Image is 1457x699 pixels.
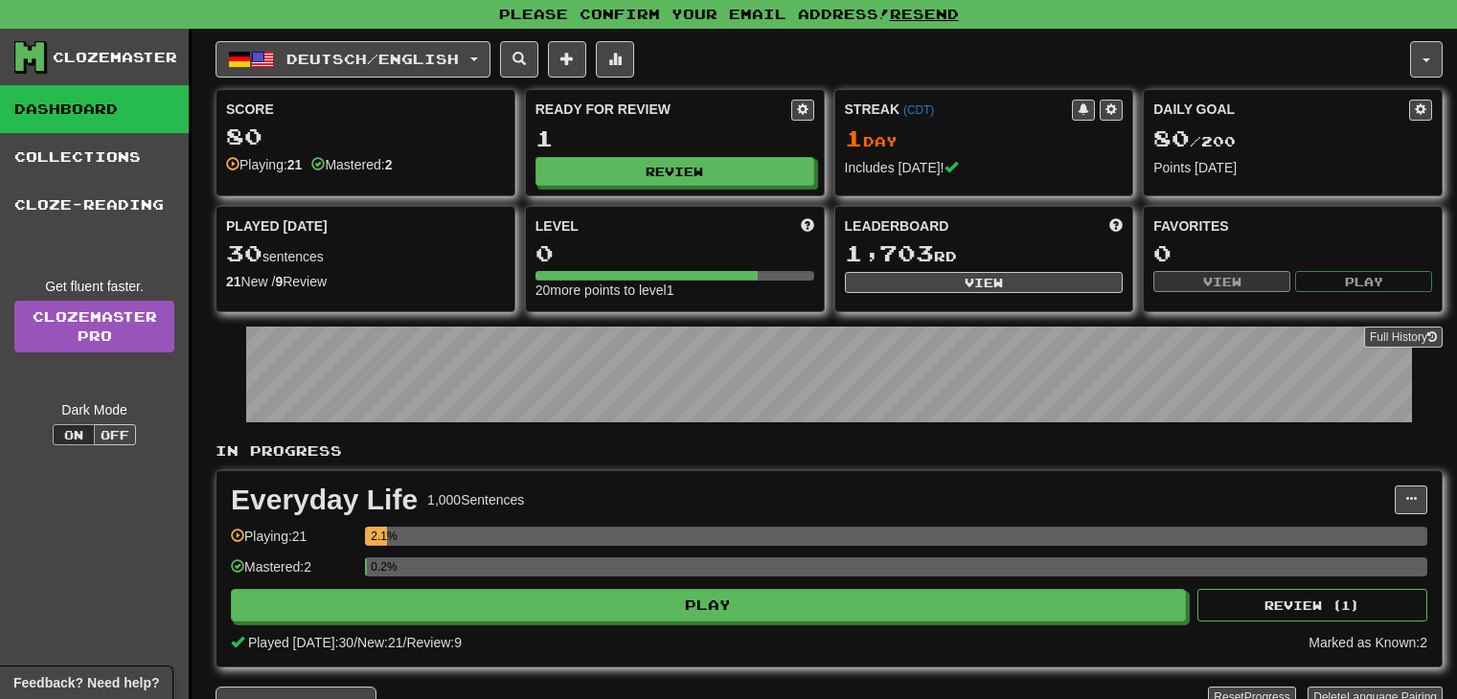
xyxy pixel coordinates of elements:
[1153,216,1432,236] div: Favorites
[1364,327,1443,348] button: Full History
[1309,633,1427,652] div: Marked as Known: 2
[535,281,814,300] div: 20 more points to level 1
[311,155,392,174] div: Mastered:
[845,100,1073,119] div: Streak
[1153,133,1236,149] span: / 200
[226,100,505,119] div: Score
[845,239,934,266] span: 1,703
[226,124,505,148] div: 80
[231,557,355,589] div: Mastered: 2
[535,216,579,236] span: Level
[371,527,387,546] div: 2.1%
[1295,271,1432,292] button: Play
[231,589,1186,621] button: Play
[13,673,159,692] span: Open feedback widget
[231,527,355,558] div: Playing: 21
[535,157,814,186] button: Review
[406,635,462,650] span: Review: 9
[1197,589,1427,621] button: Review (1)
[1153,158,1432,177] div: Points [DATE]
[845,241,1124,266] div: rd
[216,41,490,78] button: Deutsch/English
[94,424,136,445] button: Off
[1153,100,1409,121] div: Daily Goal
[226,216,328,236] span: Played [DATE]
[535,126,814,150] div: 1
[14,277,174,296] div: Get fluent faster.
[1153,241,1432,265] div: 0
[535,100,791,119] div: Ready for Review
[53,424,95,445] button: On
[1109,216,1123,236] span: This week in points, UTC
[385,157,393,172] strong: 2
[248,635,353,650] span: Played [DATE]: 30
[216,441,1443,461] p: In Progress
[403,635,407,650] span: /
[845,216,949,236] span: Leaderboard
[226,155,302,174] div: Playing:
[286,51,459,67] span: Deutsch / English
[845,124,863,151] span: 1
[14,400,174,419] div: Dark Mode
[357,635,402,650] span: New: 21
[275,274,283,289] strong: 9
[226,272,505,291] div: New / Review
[231,485,418,514] div: Everyday Life
[287,157,303,172] strong: 21
[500,41,538,78] button: Search sentences
[427,490,524,509] div: 1,000 Sentences
[890,6,959,22] a: Resend
[1153,124,1190,151] span: 80
[53,48,177,67] div: Clozemaster
[1153,271,1290,292] button: View
[801,216,814,236] span: Score more points to level up
[226,274,241,289] strong: 21
[535,241,814,265] div: 0
[226,241,505,266] div: sentences
[548,41,586,78] button: Add sentence to collection
[596,41,634,78] button: More stats
[903,103,934,117] a: (CDT)
[14,301,174,352] a: ClozemasterPro
[226,239,262,266] span: 30
[353,635,357,650] span: /
[845,126,1124,151] div: Day
[845,158,1124,177] div: Includes [DATE]!
[845,272,1124,293] button: View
